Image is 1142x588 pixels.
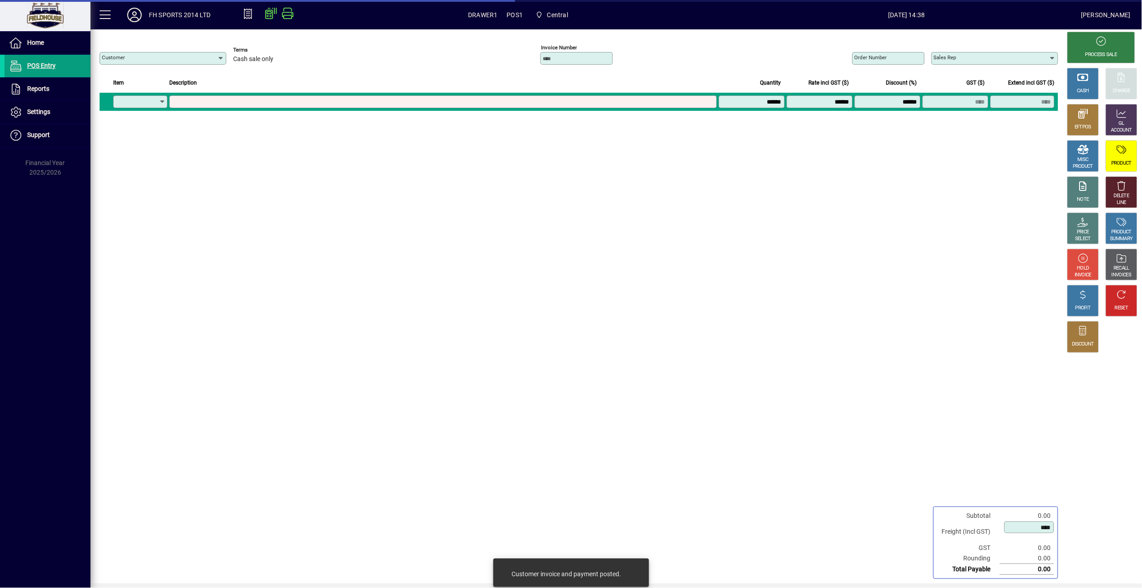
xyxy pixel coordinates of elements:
[1111,229,1132,236] div: PRODUCT
[27,131,50,138] span: Support
[507,8,523,22] span: POS1
[1111,160,1132,167] div: PRODUCT
[468,8,497,22] span: DRAWER1
[937,564,1000,575] td: Total Payable
[1000,564,1054,575] td: 0.00
[809,78,849,88] span: Rate incl GST ($)
[1075,305,1091,312] div: PROFIT
[5,32,91,54] a: Home
[967,78,985,88] span: GST ($)
[1112,272,1131,279] div: INVOICES
[541,44,577,51] mat-label: Invoice number
[27,85,49,92] span: Reports
[27,108,50,115] span: Settings
[1075,124,1092,131] div: EFTPOS
[113,78,124,88] span: Item
[120,7,149,23] button: Profile
[886,78,917,88] span: Discount (%)
[760,78,781,88] span: Quantity
[1000,543,1054,553] td: 0.00
[1114,193,1129,199] div: DELETE
[1000,553,1054,564] td: 0.00
[5,124,91,147] a: Support
[934,54,956,61] mat-label: Sales rep
[1117,199,1126,206] div: LINE
[1113,88,1131,95] div: CHARGE
[233,56,273,63] span: Cash sale only
[1075,272,1091,279] div: INVOICE
[937,553,1000,564] td: Rounding
[1077,229,1089,236] div: PRICE
[1000,511,1054,521] td: 0.00
[1115,305,1128,312] div: RESET
[1008,78,1055,88] span: Extend incl GST ($)
[1119,120,1125,127] div: GL
[27,62,56,69] span: POS Entry
[149,8,210,22] div: FH SPORTS 2014 LTD
[233,47,287,53] span: Terms
[5,101,91,123] a: Settings
[1075,236,1091,242] div: SELECT
[937,543,1000,553] td: GST
[169,78,197,88] span: Description
[1081,8,1131,22] div: [PERSON_NAME]
[855,54,887,61] mat-label: Order number
[1078,156,1089,163] div: MISC
[1110,236,1133,242] div: SUMMARY
[1077,88,1089,95] div: CASH
[1072,341,1094,348] div: DISCOUNT
[1077,265,1089,272] div: HOLD
[1114,265,1130,272] div: RECALL
[1111,127,1132,134] div: ACCOUNT
[102,54,125,61] mat-label: Customer
[27,39,44,46] span: Home
[512,569,621,579] div: Customer invoice and payment posted.
[532,7,572,23] span: Central
[732,8,1081,22] span: [DATE] 14:38
[1073,163,1093,170] div: PRODUCT
[5,78,91,100] a: Reports
[937,521,1000,543] td: Freight (Incl GST)
[937,511,1000,521] td: Subtotal
[1085,52,1117,58] div: PROCESS SALE
[547,8,568,22] span: Central
[1077,196,1089,203] div: NOTE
